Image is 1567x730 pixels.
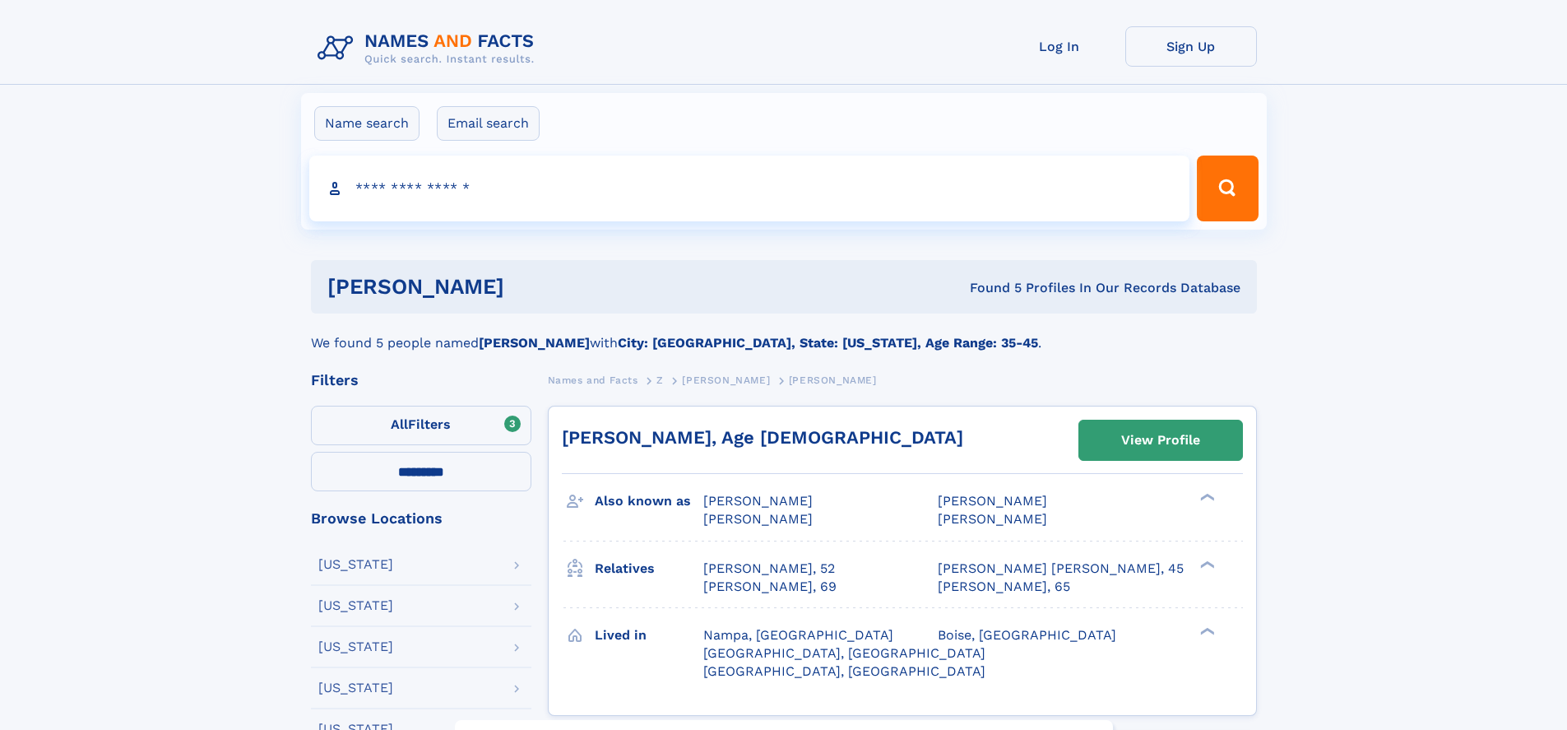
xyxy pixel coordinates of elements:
[703,560,835,578] a: [PERSON_NAME], 52
[618,335,1038,351] b: City: [GEOGRAPHIC_DATA], State: [US_STATE], Age Range: 35-45
[327,277,737,297] h1: [PERSON_NAME]
[703,493,813,509] span: [PERSON_NAME]
[318,599,393,612] div: [US_STATE]
[311,26,548,71] img: Logo Names and Facts
[682,370,770,390] a: [PERSON_NAME]
[318,558,393,571] div: [US_STATE]
[1079,421,1242,460] a: View Profile
[391,416,408,432] span: All
[1125,26,1257,67] a: Sign Up
[703,645,985,661] span: [GEOGRAPHIC_DATA], [GEOGRAPHIC_DATA]
[703,663,985,679] span: [GEOGRAPHIC_DATA], [GEOGRAPHIC_DATA]
[595,621,703,649] h3: Lived in
[703,578,837,596] a: [PERSON_NAME], 69
[595,555,703,583] h3: Relatives
[479,335,590,351] b: [PERSON_NAME]
[311,511,531,526] div: Browse Locations
[562,427,963,448] a: [PERSON_NAME], Age [DEMOGRAPHIC_DATA]
[595,487,703,515] h3: Also known as
[311,314,1257,353] div: We found 5 people named with .
[703,511,813,527] span: [PERSON_NAME]
[682,374,770,386] span: [PERSON_NAME]
[656,370,664,390] a: Z
[938,627,1116,643] span: Boise, [GEOGRAPHIC_DATA]
[1197,156,1258,221] button: Search Button
[656,374,664,386] span: Z
[548,370,638,390] a: Names and Facts
[1196,492,1216,503] div: ❯
[938,511,1047,527] span: [PERSON_NAME]
[1121,421,1200,459] div: View Profile
[1196,625,1216,636] div: ❯
[1196,559,1216,570] div: ❯
[314,106,420,141] label: Name search
[994,26,1125,67] a: Log In
[737,279,1240,297] div: Found 5 Profiles In Our Records Database
[938,560,1184,578] a: [PERSON_NAME] [PERSON_NAME], 45
[703,627,893,643] span: Nampa, [GEOGRAPHIC_DATA]
[938,578,1070,596] a: [PERSON_NAME], 65
[309,156,1190,221] input: search input
[311,406,531,445] label: Filters
[311,373,531,388] div: Filters
[318,681,393,695] div: [US_STATE]
[437,106,540,141] label: Email search
[938,493,1047,509] span: [PERSON_NAME]
[789,374,877,386] span: [PERSON_NAME]
[318,640,393,653] div: [US_STATE]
